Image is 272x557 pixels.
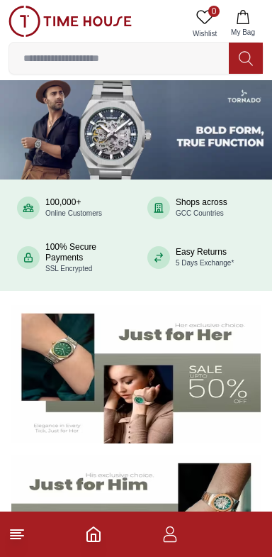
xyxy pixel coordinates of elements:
span: Wishlist [187,28,222,39]
span: 0 [208,6,220,17]
button: My Bag [222,6,263,42]
a: 0Wishlist [187,6,222,42]
div: 100% Secure Payments [45,242,125,274]
span: Online Customers [45,209,102,217]
span: SSL Encrypted [45,265,92,272]
span: GCC Countries [176,209,224,217]
img: Women's Watches Banner [11,305,261,444]
div: Easy Returns [176,247,234,268]
div: Shops across [176,197,227,219]
img: ... [8,6,132,37]
a: Home [85,526,102,543]
span: My Bag [225,27,261,38]
div: 100,000+ [45,197,102,219]
span: 5 Days Exchange* [176,259,234,267]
